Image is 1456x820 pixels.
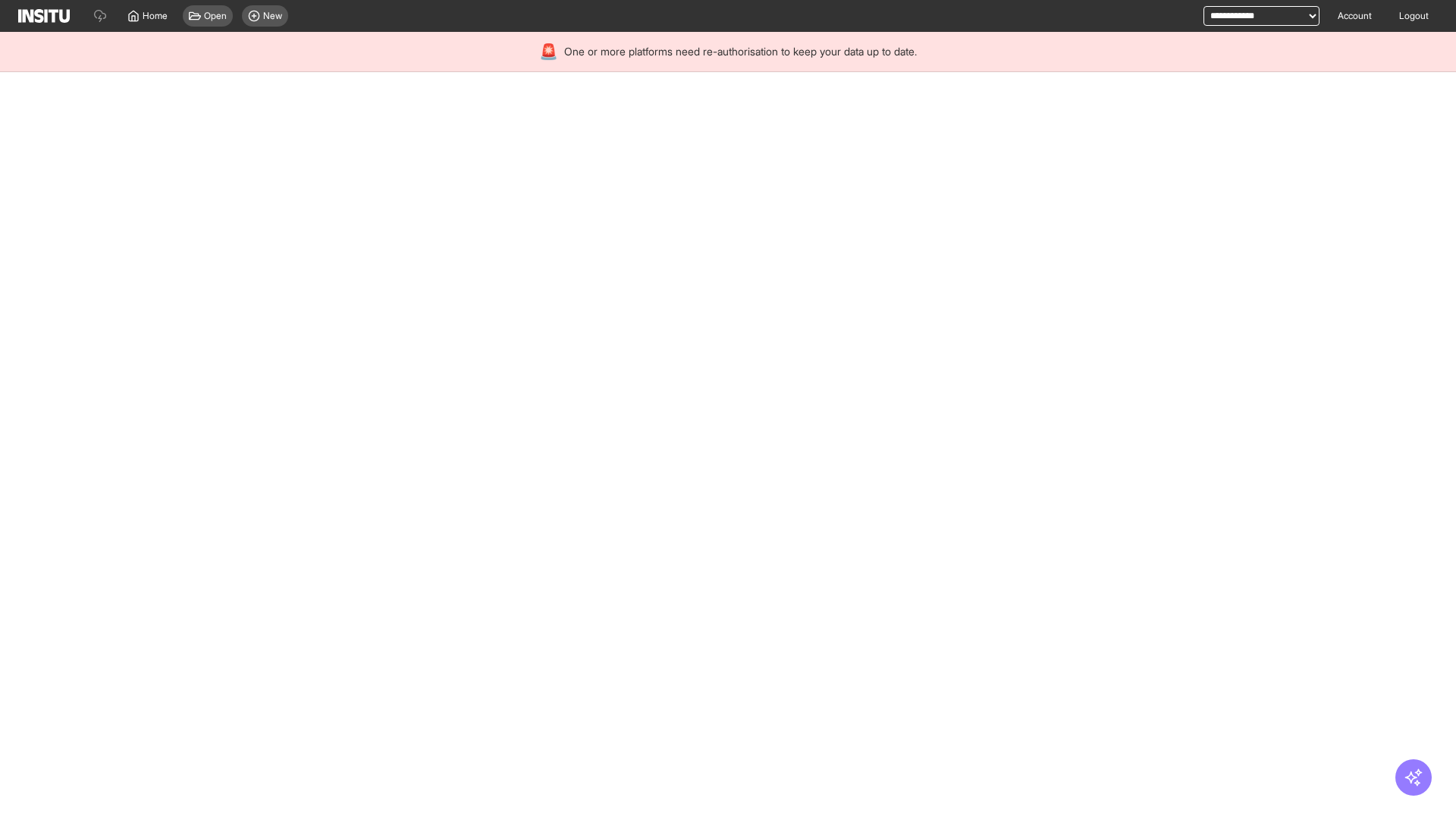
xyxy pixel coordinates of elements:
[143,10,168,22] span: Home
[204,10,227,22] span: Open
[18,9,70,23] img: Logo
[263,10,282,22] span: New
[539,41,558,62] div: 🚨
[564,44,917,59] span: One or more platforms need re-authorisation to keep your data up to date.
